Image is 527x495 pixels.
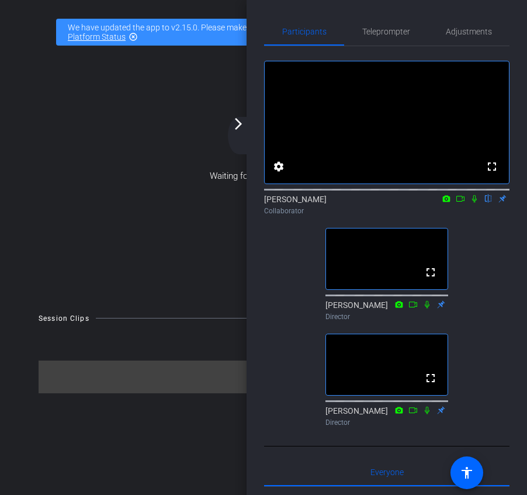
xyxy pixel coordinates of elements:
div: Collaborator [264,206,509,216]
span: Teleprompter [362,27,410,36]
mat-icon: fullscreen [485,160,499,174]
span: Everyone [370,468,404,476]
mat-icon: settings [272,160,286,174]
div: [PERSON_NAME] [325,299,448,322]
a: Platform Status [68,32,126,41]
div: Director [325,311,448,322]
div: Waiting for subjects to join... [4,53,523,300]
div: Director [325,417,448,428]
mat-icon: arrow_forward_ios [231,117,245,131]
div: [PERSON_NAME] [325,405,448,428]
mat-icon: fullscreen [424,371,438,385]
span: Adjustments [446,27,492,36]
div: Session Clips [39,313,89,324]
span: Participants [282,27,327,36]
mat-icon: fullscreen [424,265,438,279]
mat-icon: accessibility [460,466,474,480]
mat-icon: flip [481,193,495,203]
div: We have updated the app to v2.15.0. Please make sure the mobile user has the newest version. [56,19,471,46]
div: [PERSON_NAME] [264,193,509,216]
mat-icon: highlight_off [129,32,138,41]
